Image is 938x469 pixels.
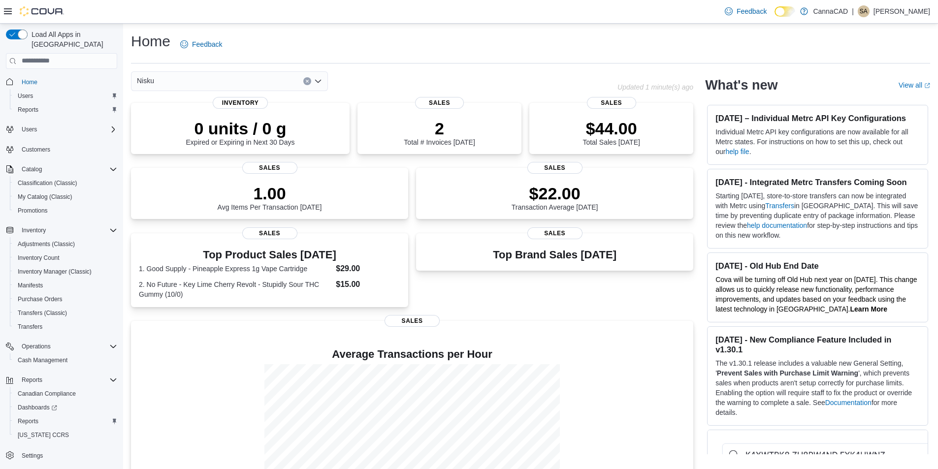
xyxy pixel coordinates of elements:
[14,252,117,264] span: Inventory Count
[14,388,80,400] a: Canadian Compliance
[14,238,117,250] span: Adjustments (Classic)
[22,226,46,234] span: Inventory
[10,387,121,401] button: Canadian Compliance
[18,341,117,352] span: Operations
[18,309,67,317] span: Transfers (Classic)
[715,276,917,313] span: Cova will be turning off Old Hub next year on [DATE]. This change allows us to quickly release ne...
[18,295,63,303] span: Purchase Orders
[139,249,400,261] h3: Top Product Sales [DATE]
[527,162,582,174] span: Sales
[924,83,930,89] svg: External link
[14,191,76,203] a: My Catalog (Classic)
[18,374,117,386] span: Reports
[18,450,47,462] a: Settings
[813,5,848,17] p: CannaCAD
[18,417,38,425] span: Reports
[715,127,920,156] p: Individual Metrc API key configurations are now available for all Metrc states. For instructions ...
[18,449,117,461] span: Settings
[2,223,121,237] button: Inventory
[18,163,46,175] button: Catalog
[2,75,121,89] button: Home
[617,83,693,91] p: Updated 1 minute(s) ago
[18,76,117,88] span: Home
[14,280,47,291] a: Manifests
[737,6,767,16] span: Feedback
[139,264,332,274] dt: 1. Good Supply - Pineapple Express 1g Vape Cartridge
[10,103,121,117] button: Reports
[22,146,50,154] span: Customers
[14,307,71,319] a: Transfers (Classic)
[18,207,48,215] span: Promotions
[14,402,61,413] a: Dashboards
[10,279,121,292] button: Manifests
[715,358,920,417] p: The v1.30.1 release includes a valuable new General Setting, ' ', which prevents sales when produ...
[10,414,121,428] button: Reports
[2,340,121,353] button: Operations
[336,263,400,275] dd: $29.00
[18,124,117,135] span: Users
[186,119,295,146] div: Expired or Expiring in Next 30 Days
[14,429,73,441] a: [US_STATE] CCRS
[22,376,42,384] span: Reports
[20,6,64,16] img: Cova
[22,452,43,460] span: Settings
[2,448,121,462] button: Settings
[2,373,121,387] button: Reports
[14,354,117,366] span: Cash Management
[14,402,117,413] span: Dashboards
[850,305,887,313] strong: Learn More
[14,429,117,441] span: Washington CCRS
[2,162,121,176] button: Catalog
[14,177,81,189] a: Classification (Classic)
[336,279,400,290] dd: $15.00
[587,97,636,109] span: Sales
[14,293,66,305] a: Purchase Orders
[242,162,297,174] span: Sales
[14,321,46,333] a: Transfers
[14,104,117,116] span: Reports
[18,341,55,352] button: Operations
[10,190,121,204] button: My Catalog (Classic)
[10,237,121,251] button: Adjustments (Classic)
[512,184,598,203] p: $22.00
[14,205,52,217] a: Promotions
[765,202,794,210] a: Transfers
[747,221,807,229] a: help documentation
[14,191,117,203] span: My Catalog (Classic)
[18,193,72,201] span: My Catalog (Classic)
[18,106,38,114] span: Reports
[10,265,121,279] button: Inventory Manager (Classic)
[715,113,920,123] h3: [DATE] – Individual Metrc API Key Configurations
[14,177,117,189] span: Classification (Classic)
[721,1,771,21] a: Feedback
[582,119,640,138] p: $44.00
[176,34,226,54] a: Feedback
[22,125,37,133] span: Users
[717,369,858,377] strong: Prevent Sales with Purchase Limit Warning
[10,320,121,334] button: Transfers
[192,39,222,49] span: Feedback
[18,431,69,439] span: [US_STATE] CCRS
[705,77,777,93] h2: What's new
[10,176,121,190] button: Classification (Classic)
[18,143,117,156] span: Customers
[131,31,170,51] h1: Home
[14,307,117,319] span: Transfers (Classic)
[725,148,749,156] a: help file
[218,184,322,203] p: 1.00
[18,179,77,187] span: Classification (Classic)
[385,315,440,327] span: Sales
[18,323,42,331] span: Transfers
[10,401,121,414] a: Dashboards
[22,165,42,173] span: Catalog
[218,184,322,211] div: Avg Items Per Transaction [DATE]
[14,252,64,264] a: Inventory Count
[715,335,920,354] h3: [DATE] - New Compliance Feature Included in v1.30.1
[18,92,33,100] span: Users
[860,5,868,17] span: SA
[582,119,640,146] div: Total Sales [DATE]
[14,266,96,278] a: Inventory Manager (Classic)
[415,97,464,109] span: Sales
[2,142,121,156] button: Customers
[715,261,920,271] h3: [DATE] - Old Hub End Date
